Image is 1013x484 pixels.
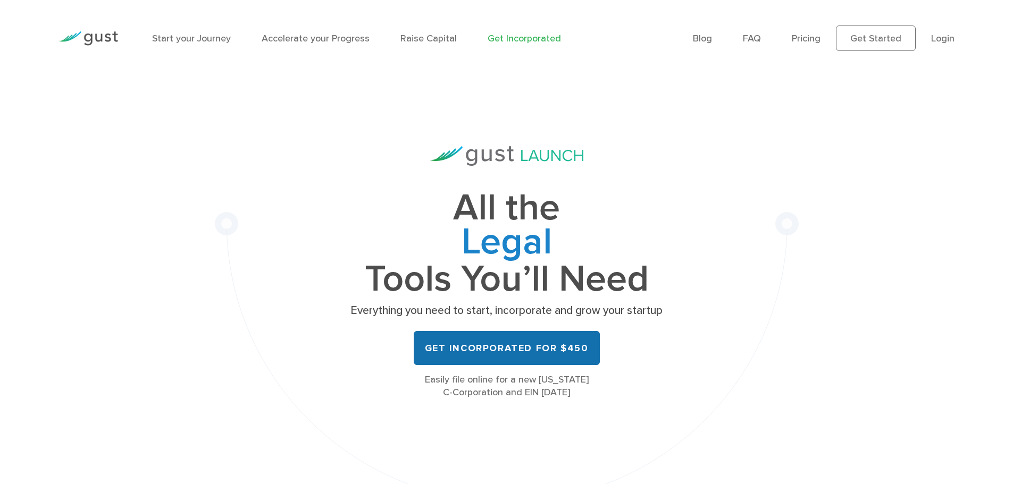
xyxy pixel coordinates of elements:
[58,31,118,46] img: Gust Logo
[262,33,370,44] a: Accelerate your Progress
[430,146,583,166] img: Gust Launch Logo
[931,33,955,44] a: Login
[792,33,821,44] a: Pricing
[400,33,457,44] a: Raise Capital
[836,26,916,51] a: Get Started
[347,303,666,318] p: Everything you need to start, incorporate and grow your startup
[347,191,666,296] h1: All the Tools You’ll Need
[743,33,761,44] a: FAQ
[488,33,561,44] a: Get Incorporated
[347,373,666,399] div: Easily file online for a new [US_STATE] C-Corporation and EIN [DATE]
[414,331,600,365] a: Get Incorporated for $450
[347,225,666,262] span: Legal
[152,33,231,44] a: Start your Journey
[693,33,712,44] a: Blog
